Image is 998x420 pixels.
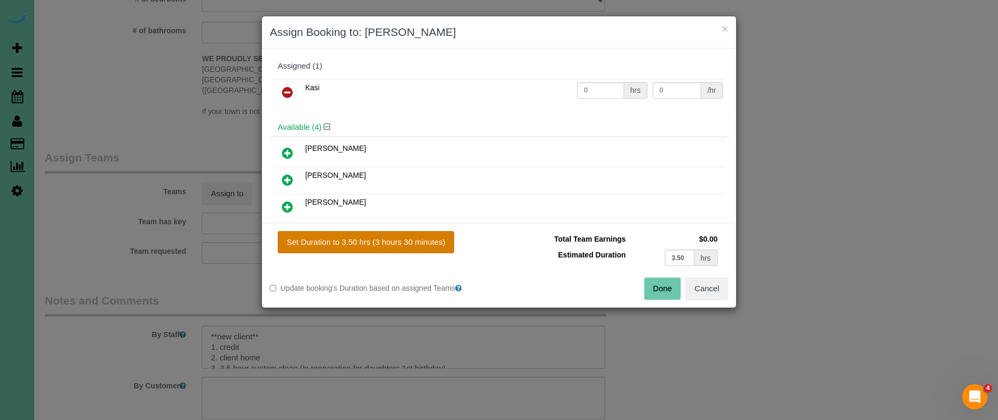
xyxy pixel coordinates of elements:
div: hrs [694,250,718,266]
span: [PERSON_NAME] [305,171,366,179]
button: Set Duration to 3.50 hrs (3 hours 30 minutes) [278,231,454,253]
h4: Available (4) [278,123,720,132]
input: Update booking's Duration based on assigned Teams [270,285,276,291]
span: [PERSON_NAME] [305,144,366,152]
span: [PERSON_NAME] [305,198,366,206]
span: Estimated Duration [558,251,626,259]
span: 4 [984,384,992,393]
div: Assigned (1) [278,62,720,71]
button: Done [644,278,681,300]
h3: Assign Booking to: [PERSON_NAME] [270,24,728,40]
td: Total Team Earnings [507,231,628,247]
iframe: Intercom live chat [962,384,987,409]
td: $0.00 [628,231,720,247]
span: Kasi [305,83,319,92]
div: hrs [624,82,647,99]
div: /hr [701,82,723,99]
button: Cancel [685,278,728,300]
label: Update booking's Duration based on assigned Teams [270,283,491,293]
button: × [722,23,728,34]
